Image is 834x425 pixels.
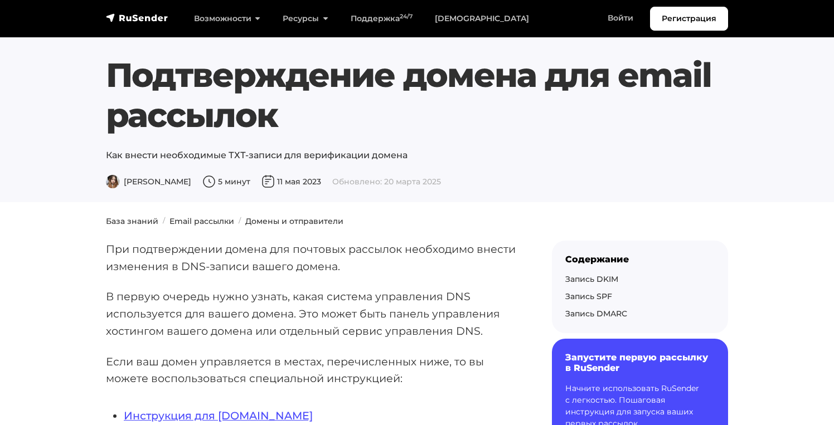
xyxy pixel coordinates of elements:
span: Обновлено: 20 марта 2025 [332,177,441,187]
p: В первую очередь нужно узнать, какая система управления DNS используется для вашего домена. Это м... [106,288,516,339]
a: Инструкция для [DOMAIN_NAME] [124,409,313,422]
nav: breadcrumb [99,216,735,227]
img: Время чтения [202,175,216,188]
sup: 24/7 [400,13,413,20]
span: 5 минут [202,177,250,187]
h1: Подтверждение домена для email рассылок [106,55,728,135]
span: 11 мая 2023 [261,177,321,187]
a: Возможности [183,7,271,30]
a: Домены и отправители [245,216,343,226]
p: Если ваш домен управляется в местах, перечисленных ниже, то вы можете воспользоваться специальной... [106,353,516,387]
span: [PERSON_NAME] [106,177,191,187]
a: Запись DKIM [565,274,618,284]
a: [DEMOGRAPHIC_DATA] [424,7,540,30]
img: RuSender [106,12,168,23]
a: Запись SPF [565,291,612,301]
h6: Запустите первую рассылку в RuSender [565,352,715,373]
a: Запись DMARC [565,309,627,319]
p: Как внести необходимые ТХТ-записи для верификации домена [106,149,728,162]
a: Регистрация [650,7,728,31]
p: При подтверждении домена для почтовых рассылок необходимо внести изменения в DNS-записи вашего до... [106,241,516,275]
a: База знаний [106,216,158,226]
a: Войти [597,7,644,30]
a: Ресурсы [271,7,339,30]
a: Email рассылки [169,216,234,226]
div: Содержание [565,254,715,265]
a: Поддержка24/7 [340,7,424,30]
img: Дата публикации [261,175,275,188]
